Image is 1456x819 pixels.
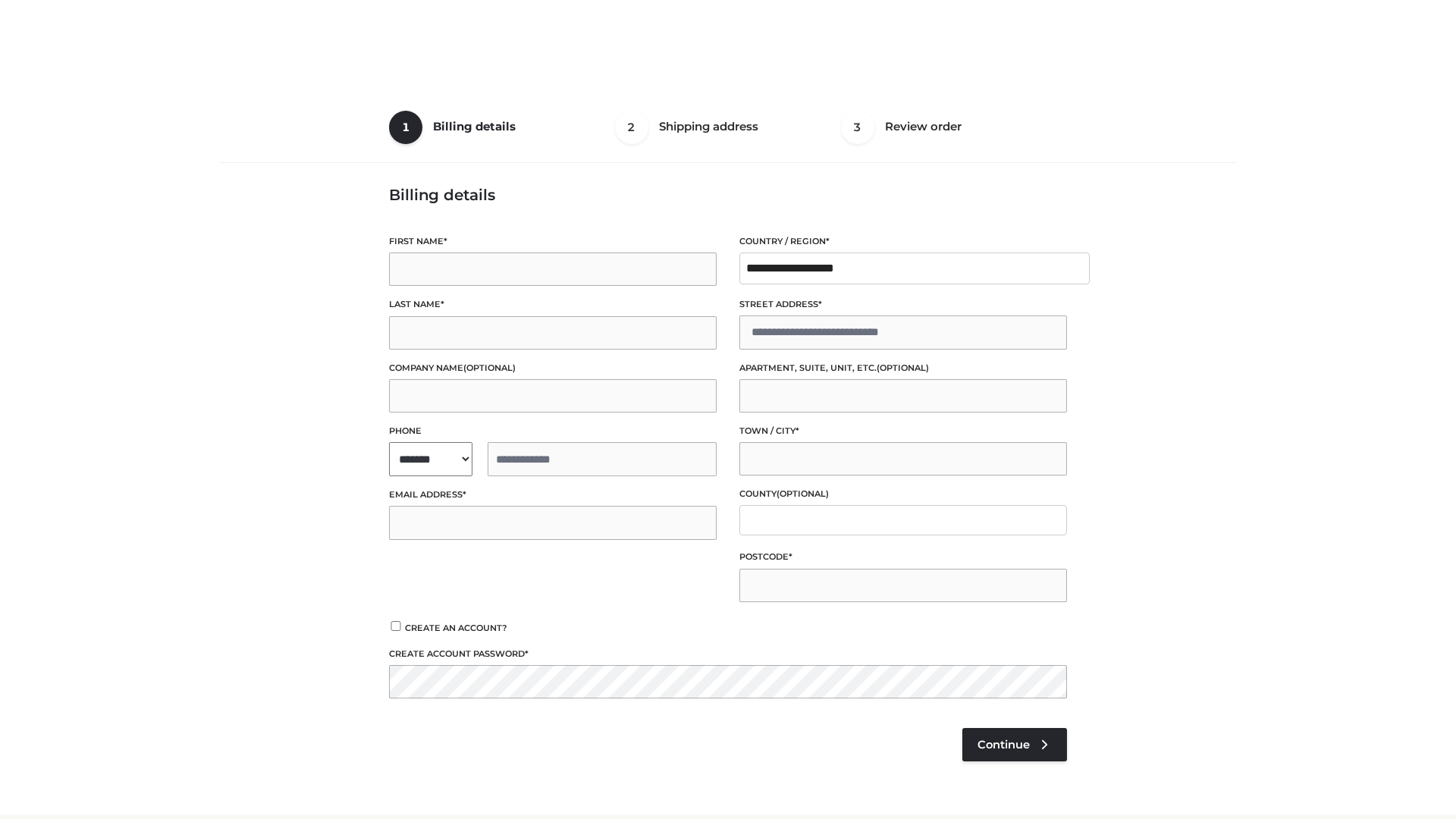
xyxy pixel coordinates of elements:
label: Apartment, suite, unit, etc. [739,361,1067,375]
span: (optional) [463,362,516,373]
span: Continue [977,738,1030,752]
a: Continue [962,728,1067,761]
label: Street address [739,297,1067,312]
span: (optional) [877,362,929,373]
span: (optional) [777,488,829,499]
label: Town / City [739,424,1067,438]
label: County [739,487,1067,501]
label: Create account password [389,647,1067,661]
span: 1 [389,111,422,144]
label: Country / Region [739,234,1067,249]
label: Email address [389,488,717,502]
span: Shipping address [659,119,758,133]
label: Phone [389,424,717,438]
span: Create an account? [405,623,507,633]
label: Last name [389,297,717,312]
span: 3 [841,111,874,144]
label: First name [389,234,717,249]
span: Billing details [433,119,516,133]
h3: Billing details [389,186,1067,204]
span: 2 [615,111,648,144]
label: Company name [389,361,717,375]
label: Postcode [739,550,1067,564]
input: Create an account? [389,621,403,631]
span: Review order [885,119,962,133]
